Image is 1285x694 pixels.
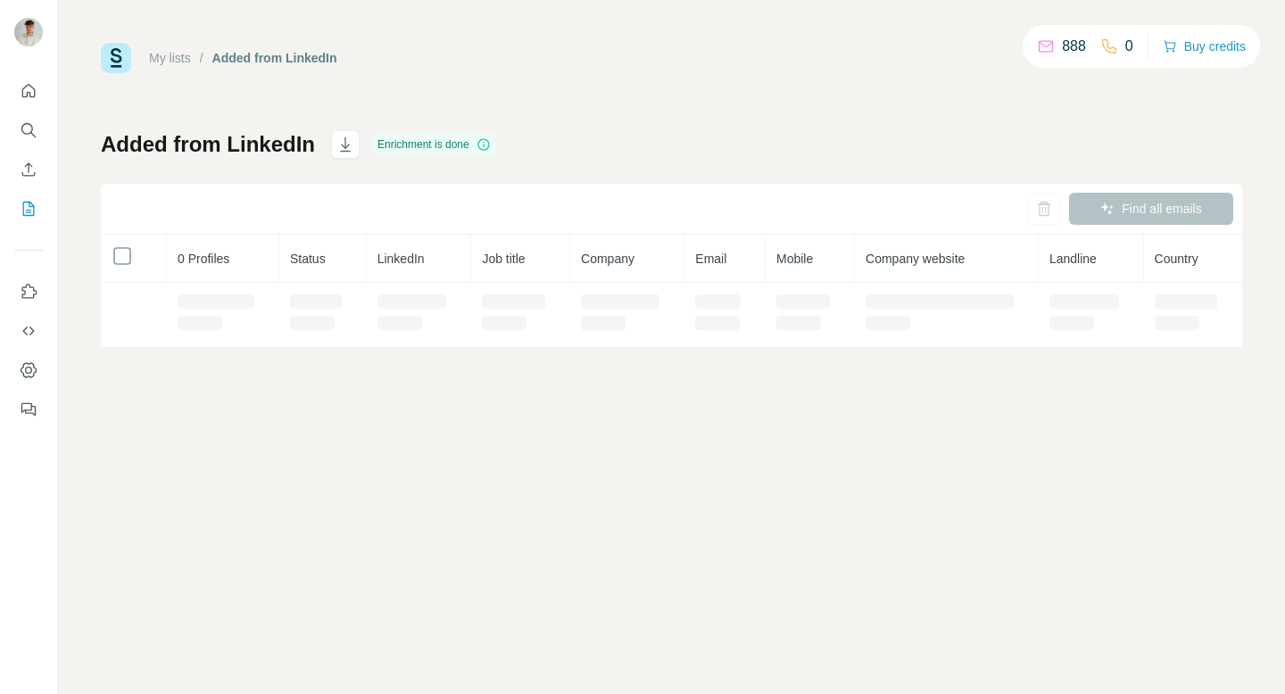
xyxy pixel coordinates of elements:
span: LinkedIn [377,252,425,266]
button: Enrich CSV [14,153,43,186]
li: / [200,49,203,67]
img: Avatar [14,18,43,46]
p: 0 [1125,36,1133,57]
div: Added from LinkedIn [212,49,337,67]
button: My lists [14,193,43,225]
span: Status [290,252,326,266]
button: Dashboard [14,354,43,386]
button: Use Surfe API [14,315,43,347]
button: Quick start [14,75,43,107]
a: My lists [149,51,191,65]
span: Company [581,252,634,266]
img: Surfe Logo [101,43,131,73]
div: Enrichment is done [372,134,496,155]
span: Company website [866,252,965,266]
button: Use Surfe on LinkedIn [14,276,43,308]
span: Country [1155,252,1198,266]
span: Email [695,252,726,266]
span: Mobile [776,252,813,266]
p: 888 [1062,36,1086,57]
span: Landline [1049,252,1097,266]
h1: Added from LinkedIn [101,130,315,159]
button: Search [14,114,43,146]
span: 0 Profiles [178,252,229,266]
button: Buy credits [1163,34,1246,59]
span: Job title [482,252,525,266]
button: Feedback [14,393,43,425]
